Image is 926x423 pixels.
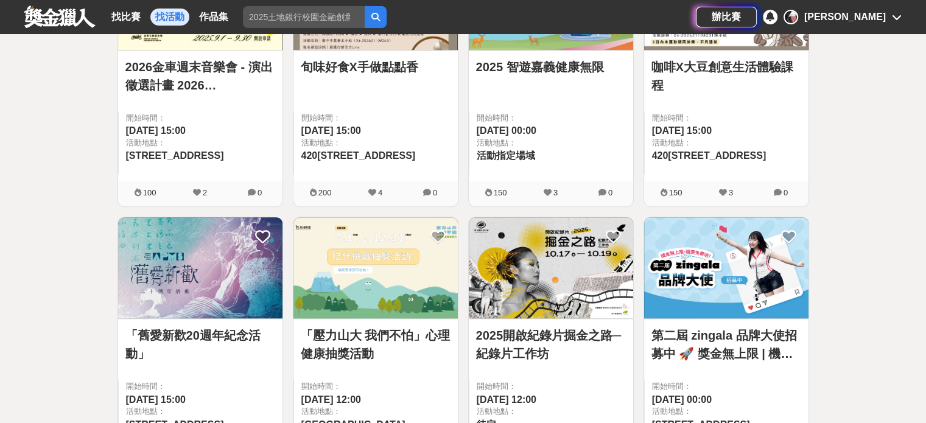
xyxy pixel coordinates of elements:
[150,9,189,26] a: 找活動
[652,150,766,161] span: 420[STREET_ADDRESS]
[118,217,282,319] img: Cover Image
[301,125,361,136] span: [DATE] 15:00
[301,58,451,76] a: 旬味好食X手做點點香
[784,188,788,197] span: 0
[729,188,733,197] span: 3
[126,125,186,136] span: [DATE] 15:00
[203,188,207,197] span: 2
[477,125,536,136] span: [DATE] 00:00
[652,394,712,405] span: [DATE] 00:00
[469,217,633,319] img: Cover Image
[652,125,712,136] span: [DATE] 15:00
[318,188,332,197] span: 200
[477,112,626,124] span: 開始時間：
[652,137,801,149] span: 活動地點：
[651,58,801,94] a: 咖啡X大豆創意生活體驗課程
[126,150,224,161] span: [STREET_ADDRESS]
[477,150,535,161] span: 活動指定場域
[301,394,361,405] span: [DATE] 12:00
[301,405,451,418] span: 活動地點：
[118,217,282,320] a: Cover Image
[804,10,886,24] div: [PERSON_NAME]
[126,380,275,393] span: 開始時間：
[126,112,275,124] span: 開始時間：
[477,405,626,418] span: 活動地點：
[301,137,451,149] span: 活動地點：
[644,217,808,320] a: Cover Image
[696,7,757,27] a: 辦比賽
[785,11,797,23] img: Avatar
[494,188,507,197] span: 150
[126,137,275,149] span: 活動地點：
[652,112,801,124] span: 開始時間：
[143,188,156,197] span: 100
[433,188,437,197] span: 0
[378,188,382,197] span: 4
[301,380,451,393] span: 開始時間：
[652,380,801,393] span: 開始時間：
[293,217,458,320] a: Cover Image
[651,326,801,363] a: 第二屆 zingala 品牌大使招募中 🚀 獎金無上限 | 機票免費送 | 購物金月月領
[293,217,458,319] img: Cover Image
[669,188,682,197] span: 150
[126,394,186,405] span: [DATE] 15:00
[469,217,633,320] a: Cover Image
[125,326,275,363] a: 「舊愛新歡20週年紀念活動」
[553,188,558,197] span: 3
[126,405,275,418] span: 活動地點：
[476,326,626,363] a: 2025開啟紀錄片掘金之路─紀錄片工作坊
[301,112,451,124] span: 開始時間：
[301,150,416,161] span: 420[STREET_ADDRESS]
[644,217,808,319] img: Cover Image
[258,188,262,197] span: 0
[107,9,146,26] a: 找比賽
[125,58,275,94] a: 2026金車週末音樂會 - 演出徵選計畫 2026 [PERSON_NAME] CAR WEEKEND CONCERT
[608,188,612,197] span: 0
[243,6,365,28] input: 2025土地銀行校園金融創意挑戰賽：從你出發 開啟智慧金融新頁
[194,9,233,26] a: 作品集
[477,380,626,393] span: 開始時間：
[477,394,536,405] span: [DATE] 12:00
[477,137,626,149] span: 活動地點：
[476,58,626,76] a: 2025 智遊嘉義健康無限
[652,405,801,418] span: 活動地點：
[301,326,451,363] a: 「壓力山大 我們不怕」心理健康抽獎活動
